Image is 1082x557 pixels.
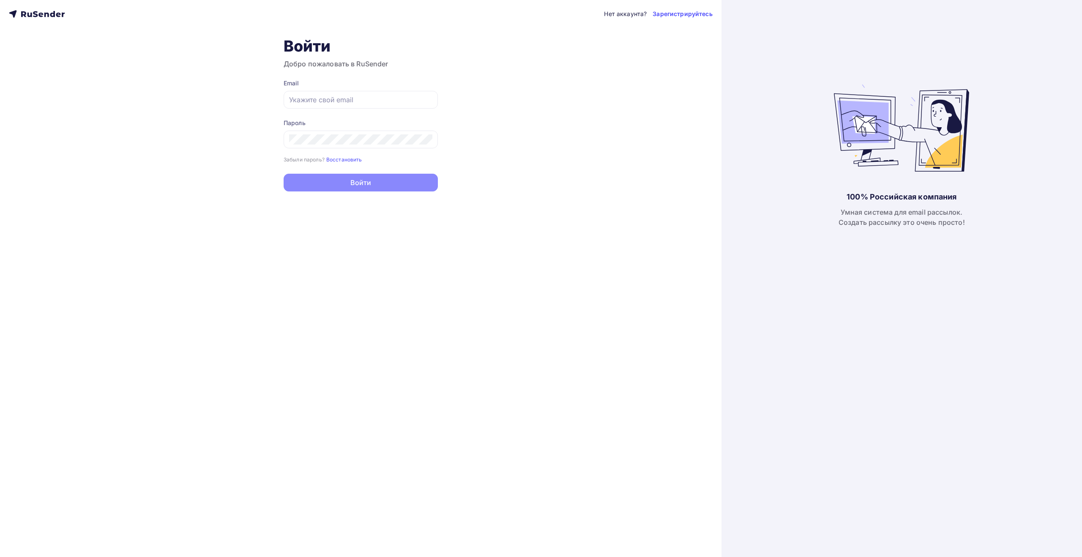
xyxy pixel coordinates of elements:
[604,10,647,18] div: Нет аккаунта?
[284,174,438,191] button: Войти
[284,156,325,163] small: Забыли пароль?
[839,207,965,227] div: Умная система для email рассылок. Создать рассылку это очень просто!
[326,156,362,163] a: Восстановить
[284,119,438,127] div: Пароль
[284,59,438,69] h3: Добро пожаловать в RuSender
[847,192,956,202] div: 100% Российская компания
[284,37,438,55] h1: Войти
[284,79,438,87] div: Email
[289,95,432,105] input: Укажите свой email
[653,10,712,18] a: Зарегистрируйтесь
